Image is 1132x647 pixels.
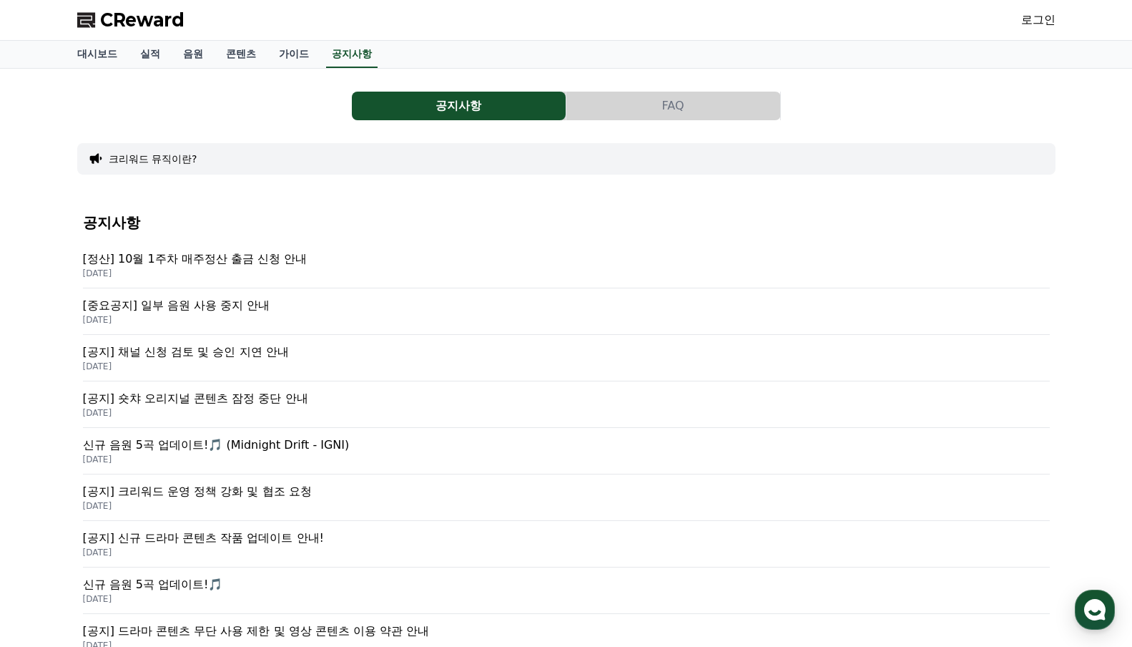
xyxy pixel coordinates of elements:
p: [DATE] [83,454,1050,465]
button: 크리워드 뮤직이란? [109,152,197,166]
a: 실적 [129,41,172,68]
a: [공지] 숏챠 오리지널 콘텐츠 잠정 중단 안내 [DATE] [83,381,1050,428]
a: 음원 [172,41,215,68]
p: [DATE] [83,407,1050,419]
p: [공지] 숏챠 오리지널 콘텐츠 잠정 중단 안내 [83,390,1050,407]
p: [공지] 신규 드라마 콘텐츠 작품 업데이트 안내! [83,530,1050,547]
p: 신규 음원 5곡 업데이트!🎵 [83,576,1050,593]
a: 공지사항 [326,41,378,68]
a: 대시보드 [66,41,129,68]
span: 대화 [131,476,148,487]
p: 신규 음원 5곡 업데이트!🎵 (Midnight Drift - IGNI) [83,437,1050,454]
a: 가이드 [267,41,320,68]
p: [공지] 채널 신청 검토 및 승인 지연 안내 [83,344,1050,361]
a: 홈 [4,454,94,490]
a: 신규 음원 5곡 업데이트!🎵 [DATE] [83,568,1050,614]
p: [공지] 크리워드 운영 정책 강화 및 협조 요청 [83,483,1050,500]
a: CReward [77,9,184,31]
p: [DATE] [83,268,1050,279]
p: [정산] 10월 1주차 매주정산 출금 신청 안내 [83,250,1050,268]
span: 설정 [221,475,238,487]
a: 로그인 [1021,11,1055,29]
button: 공지사항 [352,92,566,120]
p: [DATE] [83,547,1050,558]
p: [DATE] [83,361,1050,372]
p: [DATE] [83,314,1050,326]
a: [공지] 채널 신청 검토 및 승인 지연 안내 [DATE] [83,335,1050,381]
p: [DATE] [83,593,1050,605]
a: 설정 [184,454,275,490]
p: [중요공지] 일부 음원 사용 중지 안내 [83,297,1050,314]
a: 대화 [94,454,184,490]
a: 신규 음원 5곡 업데이트!🎵 (Midnight Drift - IGNI) [DATE] [83,428,1050,475]
a: [공지] 신규 드라마 콘텐츠 작품 업데이트 안내! [DATE] [83,521,1050,568]
p: [공지] 드라마 콘텐츠 무단 사용 제한 및 영상 콘텐츠 이용 약관 안내 [83,623,1050,640]
span: CReward [100,9,184,31]
a: [중요공지] 일부 음원 사용 중지 안내 [DATE] [83,288,1050,335]
a: [공지] 크리워드 운영 정책 강화 및 협조 요청 [DATE] [83,475,1050,521]
p: [DATE] [83,500,1050,512]
span: 홈 [45,475,54,487]
a: [정산] 10월 1주차 매주정산 출금 신청 안내 [DATE] [83,242,1050,288]
button: FAQ [566,92,780,120]
h4: 공지사항 [83,215,1050,230]
a: FAQ [566,92,781,120]
a: 콘텐츠 [215,41,267,68]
